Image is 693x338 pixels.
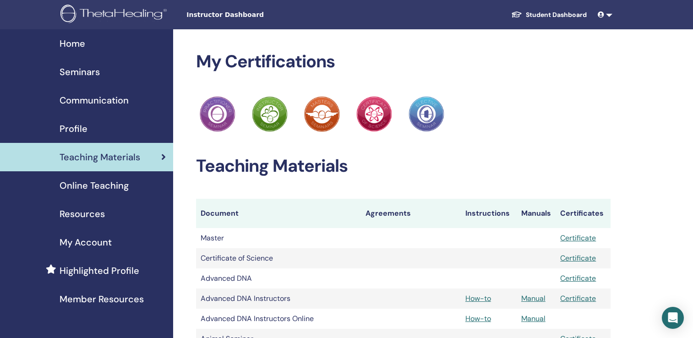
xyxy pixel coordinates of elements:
th: Document [196,199,361,228]
a: Certificate [560,233,596,243]
img: Practitioner [356,96,392,132]
span: Home [60,37,85,50]
td: Advanced DNA Instructors [196,289,361,309]
img: logo.png [60,5,170,25]
th: Agreements [361,199,461,228]
th: Manuals [517,199,556,228]
h2: My Certifications [196,51,611,72]
a: Manual [521,314,546,323]
img: graduation-cap-white.svg [511,11,522,18]
span: Seminars [60,65,100,79]
th: Certificates [556,199,611,228]
a: How-to [465,294,491,303]
span: Teaching Materials [60,150,140,164]
img: Practitioner [409,96,444,132]
a: Certificate [560,294,596,303]
a: Certificate [560,253,596,263]
span: Communication [60,93,129,107]
span: Highlighted Profile [60,264,139,278]
a: Manual [521,294,546,303]
img: Practitioner [252,96,288,132]
td: Master [196,228,361,248]
div: Open Intercom Messenger [662,307,684,329]
span: Instructor Dashboard [186,10,324,20]
th: Instructions [461,199,517,228]
span: Member Resources [60,292,144,306]
td: Advanced DNA Instructors Online [196,309,361,329]
span: Resources [60,207,105,221]
span: Profile [60,122,87,136]
h2: Teaching Materials [196,156,611,177]
a: Student Dashboard [504,6,594,23]
img: Practitioner [200,96,235,132]
a: How-to [465,314,491,323]
a: Certificate [560,273,596,283]
td: Advanced DNA [196,268,361,289]
img: Practitioner [304,96,340,132]
td: Certificate of Science [196,248,361,268]
span: My Account [60,235,112,249]
span: Online Teaching [60,179,129,192]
